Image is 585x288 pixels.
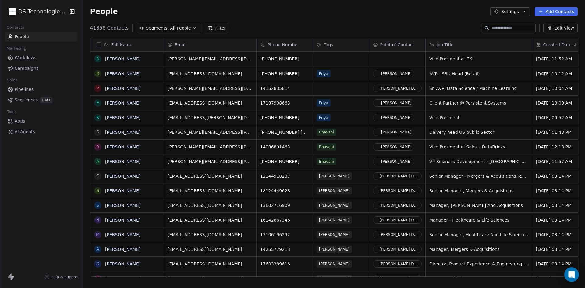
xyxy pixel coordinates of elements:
span: Bhavani [317,158,336,165]
a: [PERSON_NAME] [105,130,140,135]
div: Job Title [426,38,532,51]
span: Job Title [437,42,454,48]
span: [PERSON_NAME] [317,231,352,238]
div: [PERSON_NAME] [381,116,412,120]
div: [PERSON_NAME] Darbasthu [379,86,419,91]
a: [PERSON_NAME] [105,144,140,149]
div: [PERSON_NAME] [381,72,412,76]
a: [PERSON_NAME] [105,261,140,266]
span: Full Name [111,42,133,48]
img: DS%20Updated%20Logo.jpg [9,8,16,15]
div: A [96,158,99,165]
span: 14086801463 [260,144,309,150]
span: DS Technologies Inc [18,8,68,16]
span: Manager, [PERSON_NAME] And Acquisitions [429,202,528,208]
div: E [96,275,99,282]
a: [PERSON_NAME] [105,71,140,76]
div: Full Name [90,38,164,51]
span: 18124449628 [260,188,309,194]
span: [DATE] 10:04 AM [536,85,585,91]
button: Filter [204,24,229,32]
span: Apps [15,118,25,124]
div: [PERSON_NAME] Darbasthu [379,276,419,281]
span: [DATE] 03:14 PM [536,276,585,282]
span: [DATE] 12:13 PM [536,144,585,150]
div: [PERSON_NAME] Darbasthu [379,262,419,266]
span: [PERSON_NAME] [317,260,352,268]
span: 17187908663 [260,100,309,106]
span: [DATE] 03:14 PM [536,188,585,194]
span: AVP - SBU Head (Retail) [429,71,528,77]
span: People [90,7,118,16]
span: [PHONE_NUMBER] [260,71,309,77]
span: [DATE] 03:14 PM [536,246,585,252]
span: Vice President [429,115,528,121]
span: 13106196292 [260,232,309,238]
span: [EMAIL_ADDRESS][DOMAIN_NAME] [168,246,253,252]
span: AI Agents [15,129,35,135]
span: Bhavani [317,143,336,151]
a: [PERSON_NAME] [105,115,140,120]
span: [PHONE_NUMBER] [260,158,309,165]
div: D [96,261,99,267]
span: Tools [4,107,19,116]
span: 13602716909 [260,202,309,208]
div: [PERSON_NAME] Darbasthu [379,174,419,178]
span: All People [170,25,191,31]
span: [EMAIL_ADDRESS][DOMAIN_NAME] [168,261,253,267]
span: [PERSON_NAME][EMAIL_ADDRESS][PERSON_NAME][DOMAIN_NAME] [168,158,253,165]
span: Bhavani [317,129,336,136]
span: Point of Contact [380,42,414,48]
span: [DATE] 11:52 AM [536,56,585,62]
span: [DATE] 10:12 AM [536,71,585,77]
span: Senior Manager, Mergers & Acquistions [429,188,528,194]
span: Energy & Utilities Manager [429,276,528,282]
span: 41856 Contacts [90,24,129,32]
div: Tags [313,38,369,51]
div: A [96,144,99,150]
span: Senior Manager, Healthcare And Life Sciences [429,232,528,238]
span: Segments: [146,25,169,31]
span: 17603389616 [260,261,309,267]
span: [PERSON_NAME][EMAIL_ADDRESS][PERSON_NAME][DOMAIN_NAME] [168,144,253,150]
div: R [96,70,99,77]
span: [DATE] 03:14 PM [536,261,585,267]
span: [EMAIL_ADDRESS][PERSON_NAME][DOMAIN_NAME] [168,115,253,121]
div: P [96,85,99,91]
span: 14255779213 [260,246,309,252]
span: Created Date [543,42,572,48]
a: [PERSON_NAME] [105,247,140,252]
span: [EMAIL_ADDRESS][DOMAIN_NAME] [168,100,253,106]
span: Tags [324,42,333,48]
span: Help & Support [51,275,79,279]
a: [PERSON_NAME] [105,203,140,208]
span: [EMAIL_ADDRESS][DOMAIN_NAME] [168,217,253,223]
div: N [96,217,99,223]
span: Client Partner @ Persistent Systems [429,100,528,106]
span: Priya [317,114,331,121]
span: Phone Number [268,42,299,48]
span: [DATE] 03:14 PM [536,202,585,208]
span: [PERSON_NAME] [317,275,352,282]
span: [PERSON_NAME] [317,172,352,180]
div: S [96,187,99,194]
span: [EMAIL_ADDRESS][DOMAIN_NAME] [168,71,253,77]
span: Sr. AVP, Data Science / Machine Learning [429,85,528,91]
a: [PERSON_NAME] [105,188,140,193]
div: [PERSON_NAME] Darbasthu [379,218,419,222]
div: K [96,114,99,121]
div: E [96,100,99,106]
span: Vice President of Sales - DataBricks [429,144,528,150]
span: Contacts [4,23,27,32]
span: Priya [317,70,331,77]
a: People [5,32,78,42]
span: 16307294975 [260,276,309,282]
span: [PERSON_NAME] [317,216,352,224]
div: [PERSON_NAME] [381,145,412,149]
span: [PERSON_NAME][EMAIL_ADDRESS][DOMAIN_NAME] [168,85,253,91]
span: [PERSON_NAME][EMAIL_ADDRESS][DOMAIN_NAME] [168,56,253,62]
div: M [96,231,100,238]
span: Email [175,42,187,48]
span: [EMAIL_ADDRESS][DOMAIN_NAME] [168,188,253,194]
span: [DATE] 03:14 PM [536,173,585,179]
